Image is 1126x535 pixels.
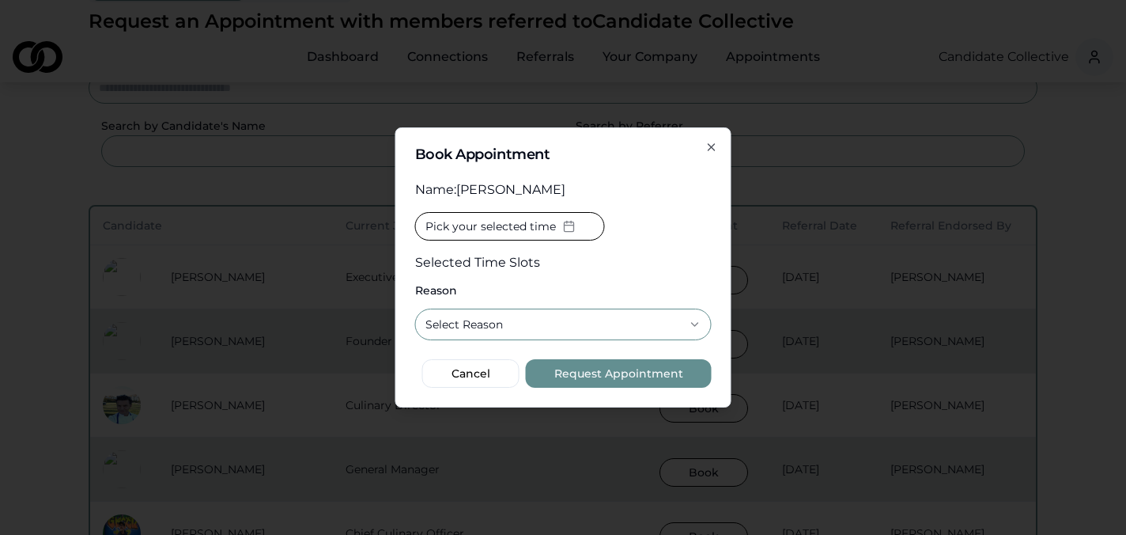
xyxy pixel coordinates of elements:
[415,180,712,199] div: Name: [PERSON_NAME]
[425,218,556,234] span: Pick your selected time
[422,359,520,388] button: Cancel
[526,359,712,388] button: Request Appointment
[415,212,605,241] button: Pick your selected time
[415,285,712,296] label: Reason
[415,253,605,272] h3: Selected Time Slots
[415,147,712,161] h2: Book Appointment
